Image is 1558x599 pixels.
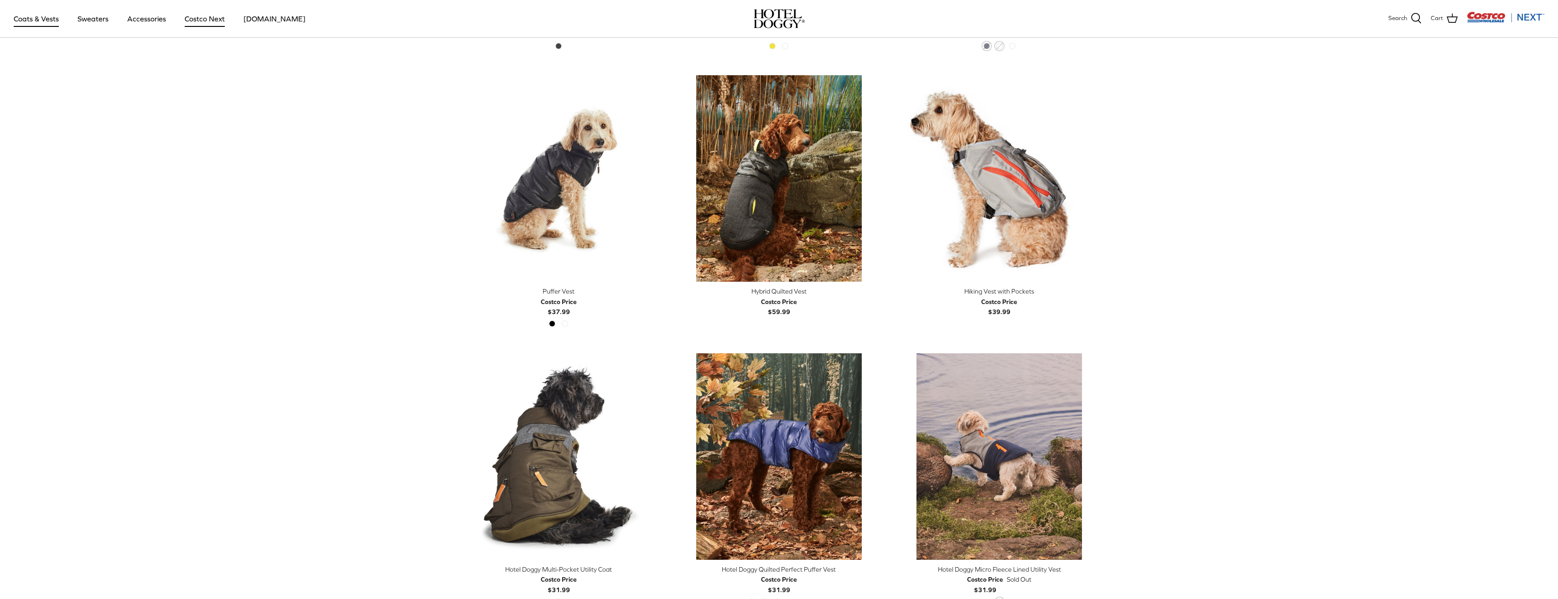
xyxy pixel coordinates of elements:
[754,9,805,28] a: hoteldoggy.com hoteldoggycom
[1467,17,1544,24] a: Visit Costco Next
[754,9,805,28] img: hoteldoggycom
[1388,14,1407,23] span: Search
[896,286,1103,296] div: Hiking Vest with Pockets
[967,574,1003,593] b: $31.99
[541,574,577,593] b: $31.99
[119,3,174,34] a: Accessories
[761,297,797,307] div: Costco Price
[69,3,117,34] a: Sweaters
[676,286,882,296] div: Hybrid Quilted Vest
[896,75,1103,282] a: Hiking Vest with Pockets
[5,3,67,34] a: Coats & Vests
[455,286,662,317] a: Puffer Vest Costco Price$37.99
[967,574,1003,584] div: Costco Price
[455,564,662,574] div: Hotel Doggy Multi-Pocket Utility Coat
[981,297,1017,315] b: $39.99
[761,297,797,315] b: $59.99
[455,353,662,560] a: Hotel Doggy Multi-Pocket Utility Coat
[455,564,662,595] a: Hotel Doggy Multi-Pocket Utility Coat Costco Price$31.99
[676,286,882,317] a: Hybrid Quilted Vest Costco Price$59.99
[1467,11,1544,23] img: Costco Next
[455,286,662,296] div: Puffer Vest
[541,297,577,307] div: Costco Price
[676,564,882,574] div: Hotel Doggy Quilted Perfect Puffer Vest
[676,564,882,595] a: Hotel Doggy Quilted Perfect Puffer Vest Costco Price$31.99
[541,574,577,584] div: Costco Price
[896,564,1103,595] a: Hotel Doggy Micro Fleece Lined Utility Vest Costco Price$31.99 Sold Out
[761,574,797,593] b: $31.99
[541,297,577,315] b: $37.99
[896,564,1103,574] div: Hotel Doggy Micro Fleece Lined Utility Vest
[761,574,797,584] div: Costco Price
[896,353,1103,560] a: Hotel Doggy Micro Fleece Lined Utility Vest
[896,286,1103,317] a: Hiking Vest with Pockets Costco Price$39.99
[1388,13,1422,25] a: Search
[455,75,662,282] a: Puffer Vest
[1431,13,1458,25] a: Cart
[981,297,1017,307] div: Costco Price
[235,3,314,34] a: [DOMAIN_NAME]
[676,353,882,560] a: Hotel Doggy Quilted Perfect Puffer Vest
[176,3,233,34] a: Costco Next
[1431,14,1443,23] span: Cart
[1007,574,1031,584] span: Sold Out
[676,75,882,282] a: Hybrid Quilted Vest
